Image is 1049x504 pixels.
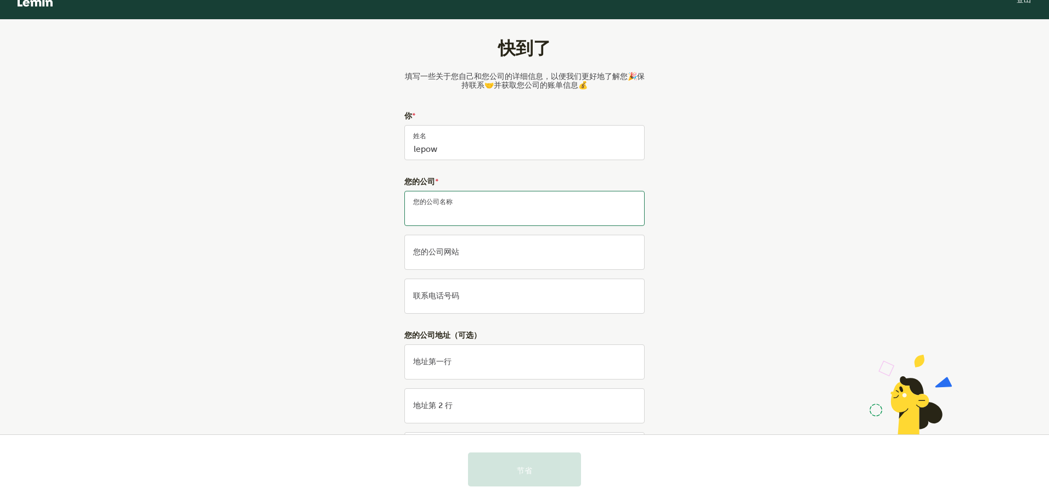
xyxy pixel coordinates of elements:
[404,331,481,340] font: 您的公司地址（可选）
[404,235,645,270] input: 您的公司网站
[517,466,532,475] font: 节省
[404,177,435,186] font: 您的公司
[498,38,551,59] font: 快到了
[405,72,645,90] font: 填写一些关于您自己和您公司的详细信息，以便我们更好地了解您🎉保持联系🤝并获取您公司的账单信息💰
[413,357,452,366] font: 地址第一行
[404,388,645,423] input: 地址第 2 行
[404,111,412,121] font: 你
[404,432,645,467] input: 城市
[404,191,645,226] input: 您的公司名称
[468,452,581,486] button: 节省
[404,344,645,380] input: 地址第一行
[413,291,459,301] font: 联系电话号码
[413,198,453,206] font: 您的公司名称
[404,279,645,314] input: 联系电话号码
[413,132,426,140] font: 姓名
[413,401,453,410] font: 地址第 2 行
[404,125,645,160] input: 姓名
[413,247,459,257] font: 您的公司网站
